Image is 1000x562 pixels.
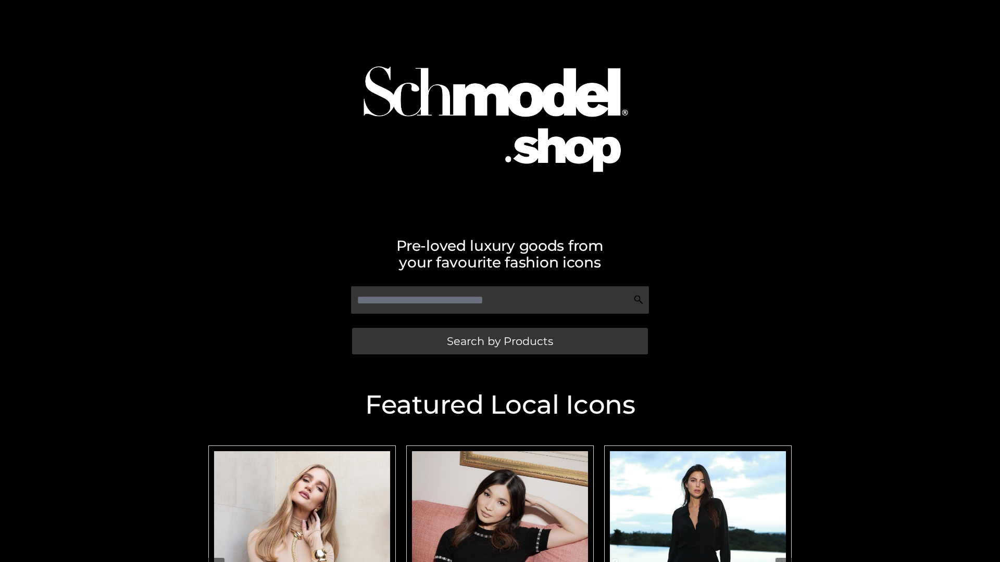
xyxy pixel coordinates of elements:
span: Search by Products [447,336,553,347]
a: Search by Products [352,328,648,354]
h2: Pre-loved luxury goods from your favourite fashion icons [203,237,797,271]
img: Search Icon [633,295,644,305]
h2: Featured Local Icons​ [203,392,797,418]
